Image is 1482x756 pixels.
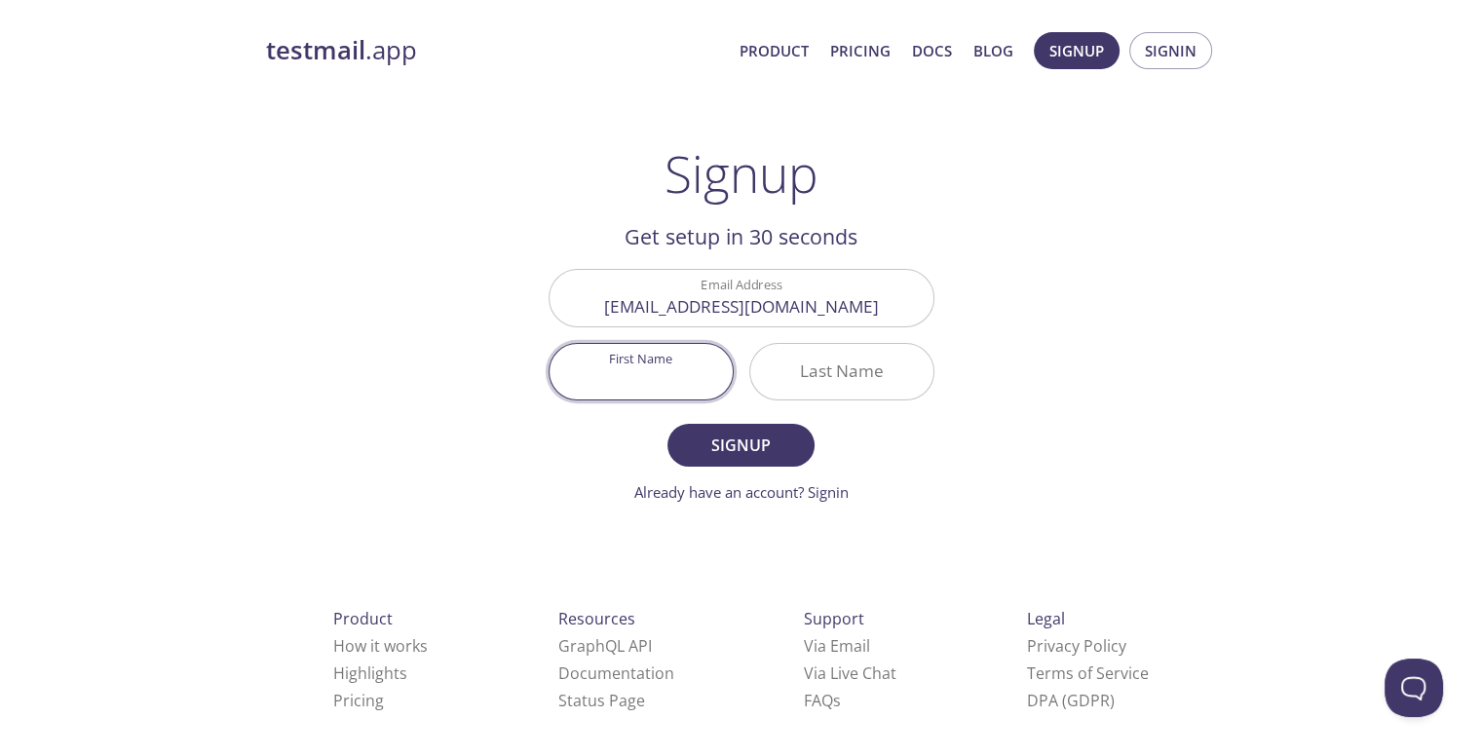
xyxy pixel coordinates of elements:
a: FAQ [804,690,841,711]
iframe: Help Scout Beacon - Open [1385,659,1443,717]
a: Pricing [830,38,891,63]
a: Docs [912,38,952,63]
a: testmail.app [266,34,724,67]
a: Pricing [333,690,384,711]
span: Signin [1145,38,1197,63]
h1: Signup [665,144,818,203]
span: Resources [558,608,635,629]
a: GraphQL API [558,635,652,657]
span: Signup [689,432,792,459]
a: Via Email [804,635,870,657]
strong: testmail [266,33,365,67]
a: Status Page [558,690,645,711]
a: Privacy Policy [1027,635,1126,657]
span: Signup [1049,38,1104,63]
a: Already have an account? Signin [634,482,849,502]
a: Terms of Service [1027,662,1149,684]
button: Signup [667,424,814,467]
a: How it works [333,635,428,657]
a: Via Live Chat [804,662,896,684]
a: Documentation [558,662,674,684]
button: Signup [1034,32,1120,69]
a: Highlights [333,662,407,684]
h2: Get setup in 30 seconds [549,220,934,253]
a: Product [740,38,809,63]
a: Blog [973,38,1013,63]
span: Product [333,608,393,629]
span: Support [804,608,864,629]
span: Legal [1027,608,1065,629]
button: Signin [1129,32,1212,69]
a: DPA (GDPR) [1027,690,1115,711]
span: s [833,690,841,711]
